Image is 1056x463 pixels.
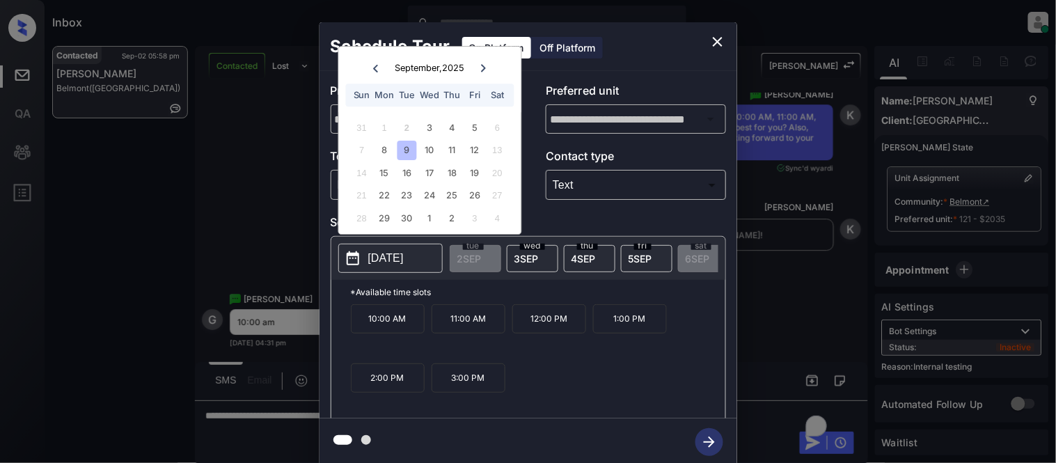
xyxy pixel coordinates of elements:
[466,86,484,104] div: Fri
[634,242,652,250] span: fri
[443,187,462,205] div: Choose Thursday, September 25th, 2025
[533,37,603,58] div: Off Platform
[512,304,586,333] p: 12:00 PM
[343,116,517,229] div: month 2025-09
[375,141,394,160] div: Choose Monday, September 8th, 2025
[572,253,596,265] span: 4 SEP
[488,164,507,182] div: Not available Saturday, September 20th, 2025
[443,164,462,182] div: Choose Thursday, September 18th, 2025
[352,86,371,104] div: Sun
[351,280,725,304] p: *Available time slots
[397,118,416,137] div: Not available Tuesday, September 2nd, 2025
[488,209,507,228] div: Not available Saturday, October 4th, 2025
[443,118,462,137] div: Choose Thursday, September 4th, 2025
[420,86,439,104] div: Wed
[331,214,726,236] p: Select slot
[488,118,507,137] div: Not available Saturday, September 6th, 2025
[443,86,462,104] div: Thu
[375,187,394,205] div: Choose Monday, September 22nd, 2025
[520,242,545,250] span: wed
[432,363,505,393] p: 3:00 PM
[420,164,439,182] div: Choose Wednesday, September 17th, 2025
[375,164,394,182] div: Choose Monday, September 15th, 2025
[320,22,462,71] h2: Schedule Tour
[432,304,505,333] p: 11:00 AM
[462,37,531,58] div: On Platform
[338,244,443,273] button: [DATE]
[466,187,484,205] div: Choose Friday, September 26th, 2025
[375,86,394,104] div: Mon
[466,209,484,228] div: Not available Friday, October 3rd, 2025
[352,164,371,182] div: Not available Sunday, September 14th, 2025
[488,86,507,104] div: Sat
[443,209,462,228] div: Choose Thursday, October 2nd, 2025
[368,250,404,267] p: [DATE]
[331,148,511,170] p: Tour type
[397,209,416,228] div: Choose Tuesday, September 30th, 2025
[352,209,371,228] div: Not available Sunday, September 28th, 2025
[420,187,439,205] div: Choose Wednesday, September 24th, 2025
[420,209,439,228] div: Choose Wednesday, October 1st, 2025
[546,82,726,104] p: Preferred unit
[352,118,371,137] div: Not available Sunday, August 31st, 2025
[334,173,507,196] div: In Person
[351,304,425,333] p: 10:00 AM
[420,141,439,160] div: Choose Wednesday, September 10th, 2025
[488,187,507,205] div: Not available Saturday, September 27th, 2025
[564,245,615,272] div: date-select
[351,363,425,393] p: 2:00 PM
[546,148,726,170] p: Contact type
[514,253,539,265] span: 3 SEP
[466,118,484,137] div: Choose Friday, September 5th, 2025
[375,209,394,228] div: Choose Monday, September 29th, 2025
[375,118,394,137] div: Not available Monday, September 1st, 2025
[397,187,416,205] div: Choose Tuesday, September 23rd, 2025
[443,141,462,160] div: Choose Thursday, September 11th, 2025
[507,245,558,272] div: date-select
[687,424,732,460] button: btn-next
[549,173,723,196] div: Text
[704,28,732,56] button: close
[488,141,507,160] div: Not available Saturday, September 13th, 2025
[397,141,416,160] div: Choose Tuesday, September 9th, 2025
[420,118,439,137] div: Choose Wednesday, September 3rd, 2025
[577,242,598,250] span: thu
[593,304,667,333] p: 1:00 PM
[397,86,416,104] div: Tue
[466,141,484,160] div: Choose Friday, September 12th, 2025
[395,63,464,73] div: September , 2025
[352,187,371,205] div: Not available Sunday, September 21st, 2025
[621,245,672,272] div: date-select
[397,164,416,182] div: Choose Tuesday, September 16th, 2025
[331,82,511,104] p: Preferred community
[629,253,652,265] span: 5 SEP
[466,164,484,182] div: Choose Friday, September 19th, 2025
[352,141,371,160] div: Not available Sunday, September 7th, 2025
